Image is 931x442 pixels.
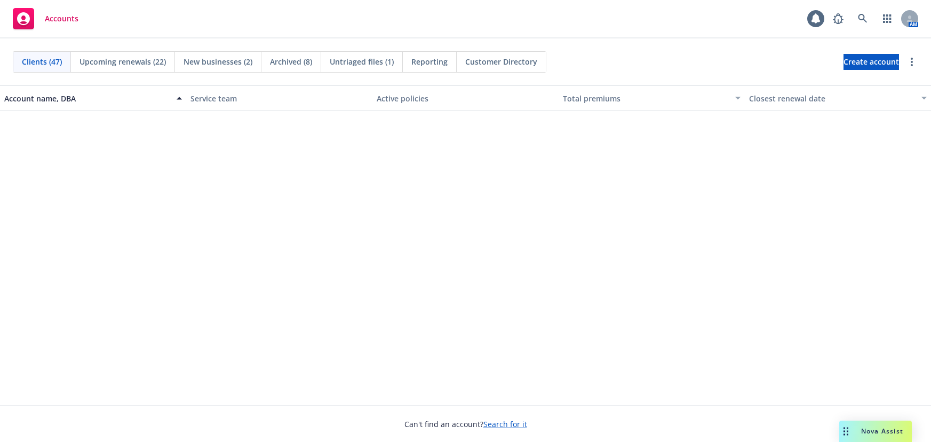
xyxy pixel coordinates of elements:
[22,56,62,67] span: Clients (47)
[465,56,537,67] span: Customer Directory
[186,85,372,111] button: Service team
[745,85,931,111] button: Closest renewal date
[852,8,873,29] a: Search
[45,14,78,23] span: Accounts
[839,421,853,442] div: Drag to move
[827,8,849,29] a: Report a Bug
[79,56,166,67] span: Upcoming renewals (22)
[9,4,83,34] a: Accounts
[270,56,312,67] span: Archived (8)
[749,93,915,104] div: Closest renewal date
[844,54,899,70] a: Create account
[411,56,448,67] span: Reporting
[372,85,559,111] button: Active policies
[839,421,912,442] button: Nova Assist
[404,419,527,430] span: Can't find an account?
[4,93,170,104] div: Account name, DBA
[190,93,368,104] div: Service team
[844,52,899,72] span: Create account
[184,56,252,67] span: New businesses (2)
[377,93,554,104] div: Active policies
[905,56,918,68] a: more
[483,419,527,429] a: Search for it
[877,8,898,29] a: Switch app
[563,93,729,104] div: Total premiums
[330,56,394,67] span: Untriaged files (1)
[861,427,903,436] span: Nova Assist
[559,85,745,111] button: Total premiums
